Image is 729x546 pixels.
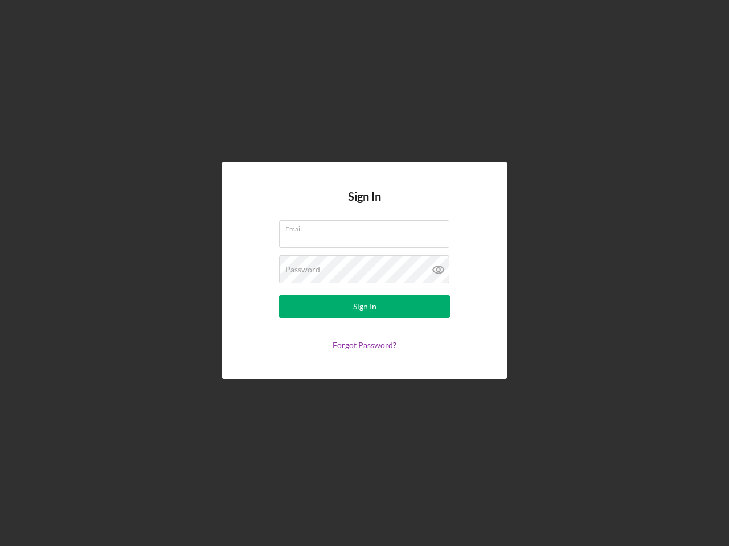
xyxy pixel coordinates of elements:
[279,295,450,318] button: Sign In
[333,340,396,350] a: Forgot Password?
[348,190,381,220] h4: Sign In
[285,221,449,233] label: Email
[353,295,376,318] div: Sign In
[285,265,320,274] label: Password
